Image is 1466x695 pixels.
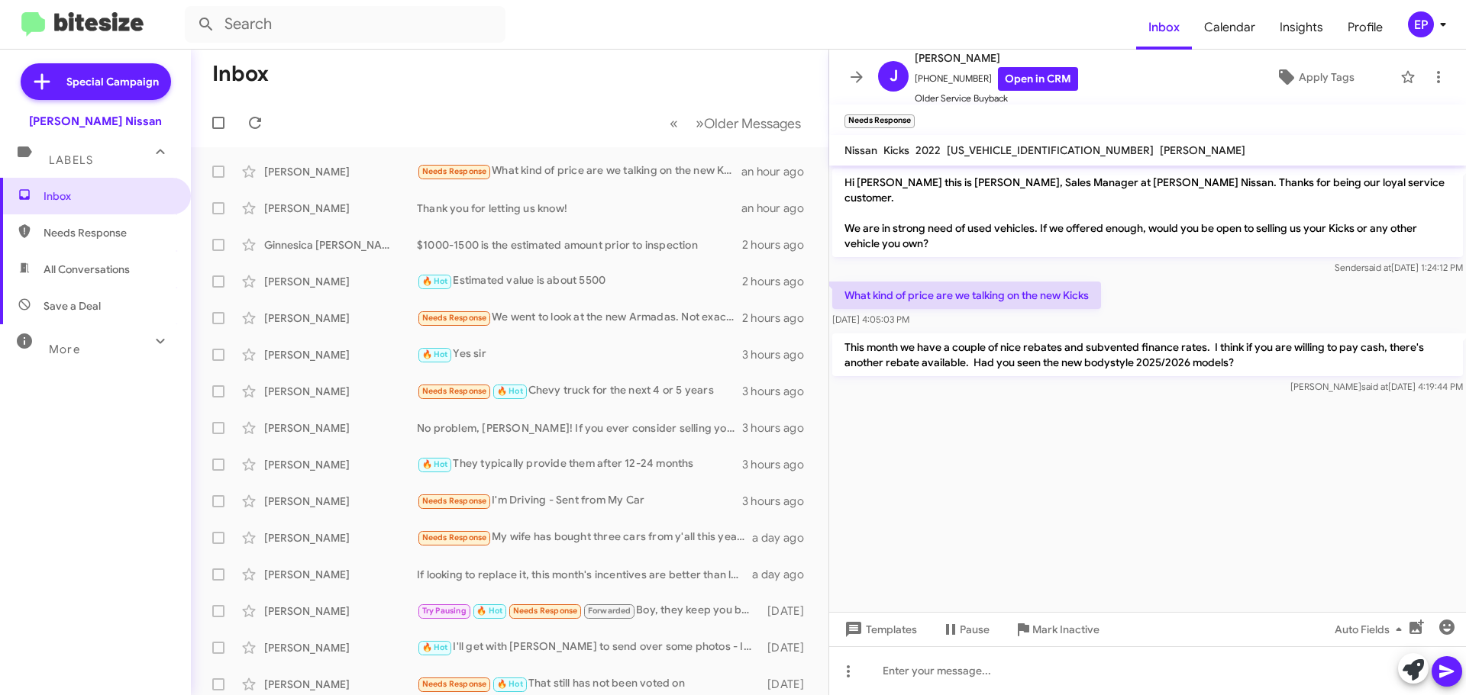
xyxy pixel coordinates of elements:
div: We went to look at the new Armadas. Not exactly in the market for one just yet but maybe sometime... [417,309,742,327]
span: Calendar [1192,5,1267,50]
small: Needs Response [844,114,915,128]
p: What kind of price are we talking on the new Kicks [832,282,1101,309]
div: [PERSON_NAME] [264,640,417,655]
div: 3 hours ago [742,384,816,399]
p: This month we have a couple of nice rebates and subvented finance rates. I think if you are willi... [832,333,1463,376]
span: said at [1364,262,1391,273]
input: Search [185,6,505,43]
span: Kicks [883,143,909,157]
div: [PERSON_NAME] [264,457,417,472]
div: [PERSON_NAME] [264,310,417,326]
span: 2022 [915,143,941,157]
span: [PERSON_NAME] [DATE] 4:19:44 PM [1290,381,1463,392]
span: Inbox [44,188,173,204]
button: Auto Fields [1322,616,1420,643]
span: Needs Response [422,496,487,506]
span: said at [1361,381,1388,392]
a: Insights [1267,5,1335,50]
div: an hour ago [741,164,816,179]
button: Pause [929,616,1002,643]
span: 🔥 Hot [422,459,448,469]
p: Hi [PERSON_NAME] this is [PERSON_NAME], Sales Manager at [PERSON_NAME] Nissan. Thanks for being o... [832,169,1463,257]
div: [PERSON_NAME] [264,603,417,619]
span: Needs Response [44,225,173,240]
span: Templates [841,616,917,643]
div: They typically provide them after 12-24 months [417,455,742,473]
div: What kind of price are we talking on the new Kicks [417,162,741,180]
span: 🔥 Hot [422,276,448,286]
button: Apply Tags [1236,63,1393,91]
span: More [49,343,80,356]
span: 🔥 Hot [497,679,523,689]
div: [PERSON_NAME] Nissan [29,114,162,129]
button: Mark Inactive [1002,616,1112,643]
nav: Page navigation example [661,108,810,139]
span: 🔥 Hot [497,386,523,396]
div: a day ago [752,530,816,545]
div: [DATE] [760,640,816,655]
span: Needs Response [513,606,578,616]
button: EP [1395,11,1449,37]
button: Previous [660,108,687,139]
span: Older Messages [704,115,801,132]
span: Older Service Buyback [915,91,1078,106]
div: [PERSON_NAME] [264,677,417,692]
span: [US_VEHICLE_IDENTIFICATION_NUMBER] [947,143,1154,157]
div: 2 hours ago [742,274,816,289]
span: Needs Response [422,166,487,176]
span: Mark Inactive [1032,616,1099,643]
div: No problem, [PERSON_NAME]! If you ever consider selling your vehicle in the future, feel free to ... [417,420,742,436]
span: Nissan [844,143,877,157]
div: I'll get with [PERSON_NAME] to send over some photos - I think the Long bed is at Detail getting ... [417,639,760,656]
span: Sender [DATE] 1:24:12 PM [1335,262,1463,273]
div: Estimated value is about 5500 [417,272,742,290]
span: 🔥 Hot [422,642,448,652]
div: Thank you for letting us know! [417,201,741,216]
span: [DATE] 4:05:03 PM [832,314,909,325]
div: Boy, they keep you busy. [417,602,760,619]
span: All Conversations [44,262,130,277]
div: 2 hours ago [742,310,816,326]
span: Pause [960,616,990,643]
div: 2 hours ago [742,237,816,253]
div: [PERSON_NAME] [264,384,417,399]
div: [PERSON_NAME] [264,420,417,436]
span: Needs Response [422,533,487,542]
div: Ginnesica [PERSON_NAME] [264,237,417,253]
div: [PERSON_NAME] [264,201,417,216]
span: 🔥 Hot [476,606,502,616]
div: If looking to replace it, this month's incentives are better than last month's with Pathfinder's ... [417,567,752,582]
span: Needs Response [422,386,487,396]
div: [PERSON_NAME] [264,567,417,582]
div: 3 hours ago [742,494,816,509]
div: $1000-1500 is the estimated amount prior to inspection [417,237,742,253]
div: [DATE] [760,677,816,692]
span: [PERSON_NAME] [915,49,1078,67]
a: Special Campaign [21,63,171,100]
div: Yes sir [417,346,742,363]
a: Profile [1335,5,1395,50]
div: EP [1408,11,1434,37]
span: Save a Deal [44,298,101,314]
span: [PHONE_NUMBER] [915,67,1078,91]
div: 3 hours ago [742,457,816,472]
span: » [696,114,704,133]
span: « [670,114,678,133]
div: I'm Driving - Sent from My Car [417,492,742,510]
span: J [890,64,898,88]
span: Needs Response [422,679,487,689]
div: [DATE] [760,603,816,619]
button: Templates [829,616,929,643]
span: Forwarded [584,604,635,619]
a: Open in CRM [998,67,1078,91]
div: [PERSON_NAME] [264,494,417,509]
div: [PERSON_NAME] [264,530,417,545]
span: Labels [49,153,93,167]
div: [PERSON_NAME] [264,347,417,362]
div: a day ago [752,567,816,582]
div: That still has not been voted on [417,675,760,693]
a: Inbox [1136,5,1192,50]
